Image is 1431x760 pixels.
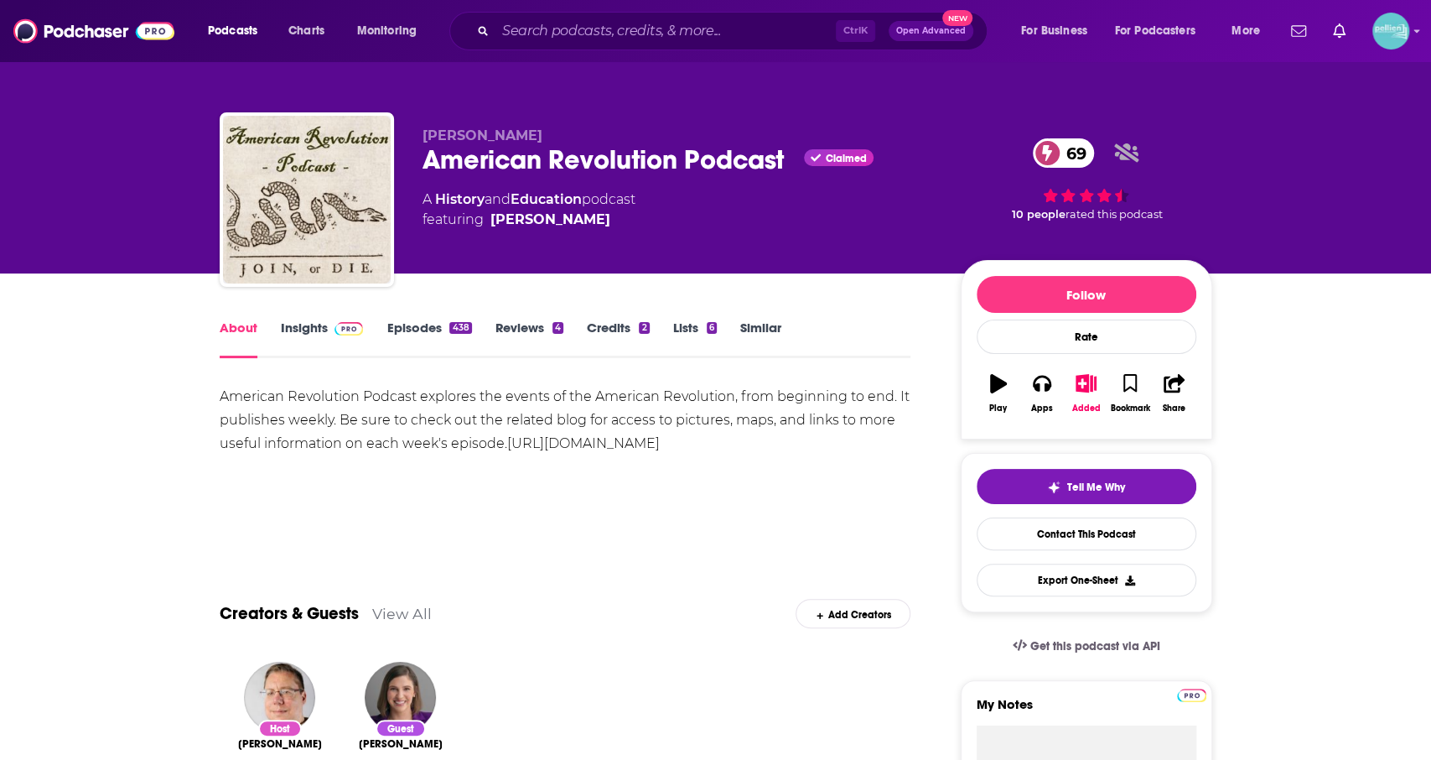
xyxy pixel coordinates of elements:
[1108,363,1152,424] button: Bookmark
[376,720,426,737] div: Guest
[423,210,635,230] span: featuring
[345,18,438,44] button: open menu
[238,737,322,751] span: [PERSON_NAME]
[1012,208,1065,221] span: 10 people
[896,27,966,35] span: Open Advanced
[386,320,471,358] a: Episodes438
[244,662,315,733] img: Michael Troy
[673,320,717,358] a: Lists6
[889,21,973,41] button: Open AdvancedNew
[977,518,1196,550] a: Contact This Podcast
[372,605,432,622] a: View All
[511,191,582,207] a: Education
[1021,19,1087,43] span: For Business
[961,128,1212,232] div: 69 10 peoplerated this podcast
[359,737,443,751] a: Lindsay Chervinsky
[449,322,471,334] div: 438
[423,128,542,143] span: [PERSON_NAME]
[1372,13,1409,49] span: Logged in as JessicaPellien
[238,737,322,751] a: Michael Troy
[1326,17,1352,45] a: Show notifications dropdown
[942,10,972,26] span: New
[826,154,867,163] span: Claimed
[977,564,1196,596] button: Export One-Sheet
[977,363,1020,424] button: Play
[1104,18,1220,44] button: open menu
[1284,17,1313,45] a: Show notifications dropdown
[1110,403,1149,414] div: Bookmark
[707,322,717,334] div: 6
[1064,363,1107,424] button: Added
[1220,18,1281,44] button: open menu
[977,276,1196,313] button: Follow
[220,603,359,624] a: Creators & Guests
[999,626,1174,667] a: Get this podcast via API
[977,320,1196,354] div: Rate
[1115,19,1195,43] span: For Podcasters
[639,322,649,334] div: 2
[196,18,279,44] button: open menu
[507,435,660,451] a: [URL][DOMAIN_NAME]
[1067,481,1125,494] span: Tell Me Why
[977,696,1196,726] label: My Notes
[465,12,1003,50] div: Search podcasts, credits, & more...
[423,190,635,230] div: A podcast
[485,191,511,207] span: and
[288,19,324,43] span: Charts
[1033,138,1095,168] a: 69
[1031,403,1053,414] div: Apps
[495,320,563,358] a: Reviews4
[208,19,257,43] span: Podcasts
[796,599,910,628] div: Add Creators
[220,385,911,455] div: American Revolution Podcast explores the events of the American Revolution, from beginning to end...
[1050,138,1095,168] span: 69
[277,18,334,44] a: Charts
[1072,403,1101,414] div: Added
[258,720,302,737] div: Host
[1372,13,1409,49] button: Show profile menu
[1009,18,1108,44] button: open menu
[220,320,257,358] a: About
[1029,639,1159,653] span: Get this podcast via API
[1152,363,1195,424] button: Share
[357,19,417,43] span: Monitoring
[552,322,563,334] div: 4
[1372,13,1409,49] img: User Profile
[435,191,485,207] a: History
[989,403,1007,414] div: Play
[977,469,1196,504] button: tell me why sparkleTell Me Why
[1177,686,1206,702] a: Pro website
[1163,403,1185,414] div: Share
[1047,481,1060,494] img: tell me why sparkle
[223,116,391,284] img: American Revolution Podcast
[1177,689,1206,702] img: Podchaser Pro
[1020,363,1064,424] button: Apps
[490,210,610,230] a: Michael Troy
[334,322,364,336] img: Podchaser Pro
[587,320,649,358] a: Credits2
[359,737,443,751] span: [PERSON_NAME]
[495,18,836,44] input: Search podcasts, credits, & more...
[1231,19,1260,43] span: More
[1065,208,1163,221] span: rated this podcast
[13,15,174,47] img: Podchaser - Follow, Share and Rate Podcasts
[281,320,364,358] a: InsightsPodchaser Pro
[740,320,781,358] a: Similar
[836,20,875,42] span: Ctrl K
[365,662,436,733] img: Lindsay Chervinsky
